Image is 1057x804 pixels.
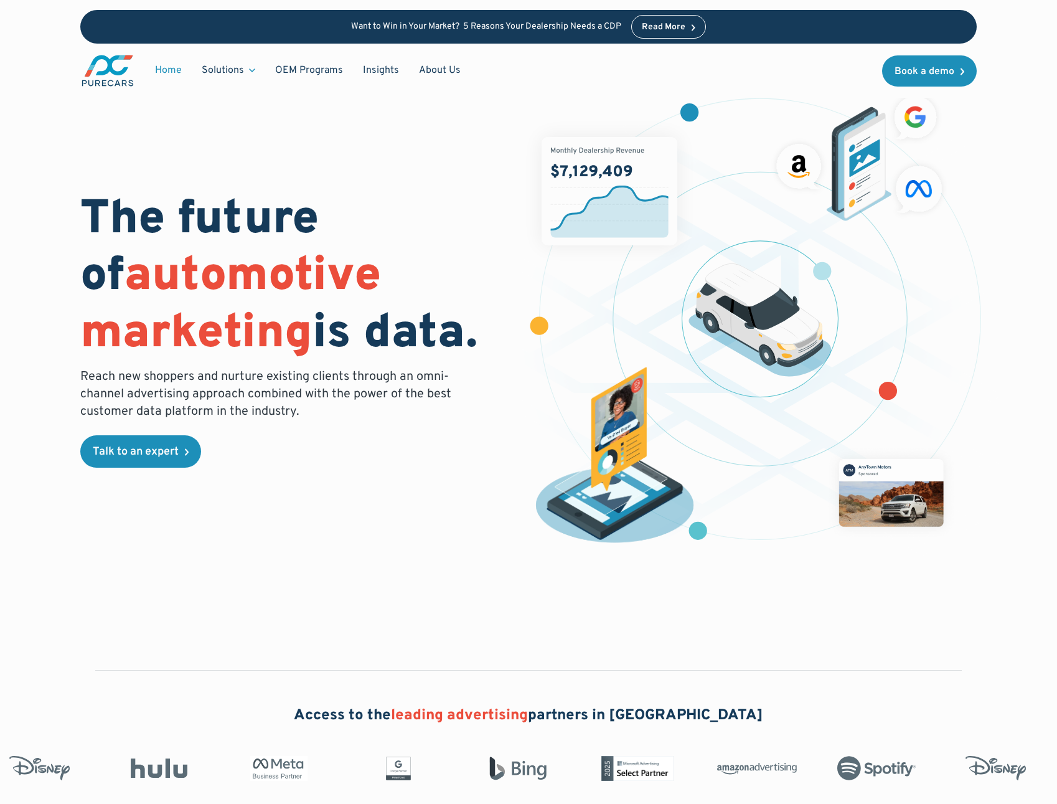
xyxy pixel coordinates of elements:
[353,59,409,82] a: Insights
[265,59,353,82] a: OEM Programs
[80,54,135,88] img: purecars logo
[391,706,528,725] span: leading advertising
[238,756,318,781] img: Meta Business Partner
[358,756,438,781] img: Google Partner
[93,447,179,458] div: Talk to an expert
[631,15,706,39] a: Read More
[145,59,192,82] a: Home
[80,247,381,364] span: automotive marketing
[294,706,763,727] h2: Access to the partners in [GEOGRAPHIC_DATA]
[895,67,954,77] div: Book a demo
[119,759,199,778] img: Hulu
[882,55,977,87] a: Book a demo
[524,367,705,548] img: persona of a buyer
[597,756,677,781] img: Microsoft Advertising Partner
[202,64,244,77] div: Solutions
[80,54,135,88] a: main
[642,23,685,32] div: Read More
[836,756,916,781] img: Spotify
[477,756,557,781] img: Bing
[542,137,677,245] img: chart showing monthly dealership revenue of $7m
[716,759,796,778] img: Amazon Advertising
[192,59,265,82] div: Solutions
[80,192,514,363] h1: The future of is data.
[825,444,958,541] img: mockup of facebook post
[688,263,832,377] img: illustration of a vehicle
[409,59,471,82] a: About Us
[956,756,1035,781] img: Disney
[80,435,201,468] a: Talk to an expert
[351,22,621,32] p: Want to Win in Your Market? 5 Reasons Your Dealership Needs a CDP
[80,368,459,420] p: Reach new shoppers and nurture existing clients through an omni-channel advertising approach comb...
[770,90,949,221] img: ads on social media and advertising partners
